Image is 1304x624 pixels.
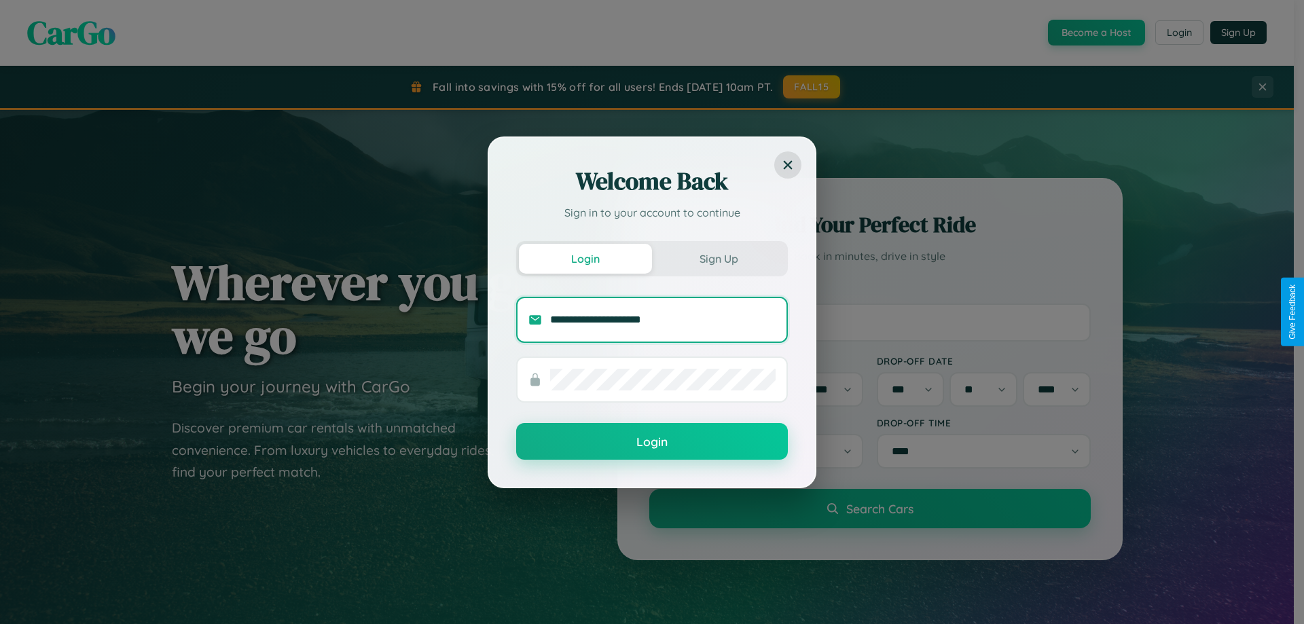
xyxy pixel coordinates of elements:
[516,165,788,198] h2: Welcome Back
[519,244,652,274] button: Login
[1288,285,1297,339] div: Give Feedback
[652,244,785,274] button: Sign Up
[516,423,788,460] button: Login
[516,204,788,221] p: Sign in to your account to continue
